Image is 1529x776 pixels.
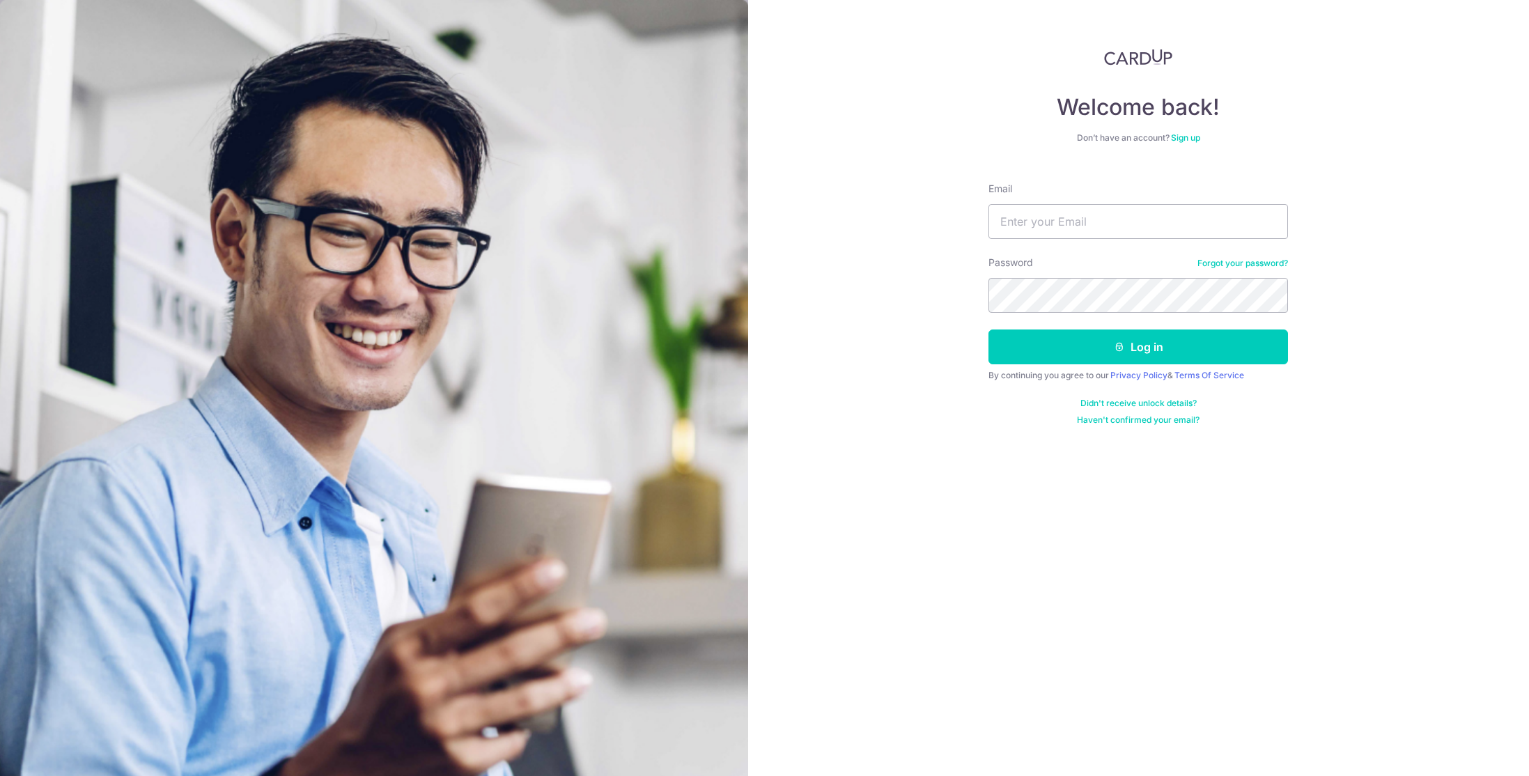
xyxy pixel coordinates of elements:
a: Forgot your password? [1197,258,1288,269]
a: Sign up [1171,132,1200,143]
a: Privacy Policy [1110,370,1167,380]
a: Terms Of Service [1174,370,1244,380]
div: By continuing you agree to our & [988,370,1288,381]
label: Password [988,256,1033,270]
label: Email [988,182,1012,196]
a: Haven't confirmed your email? [1077,414,1200,426]
input: Enter your Email [988,204,1288,239]
button: Log in [988,329,1288,364]
a: Didn't receive unlock details? [1080,398,1197,409]
h4: Welcome back! [988,93,1288,121]
img: CardUp Logo [1104,49,1172,65]
div: Don’t have an account? [988,132,1288,143]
